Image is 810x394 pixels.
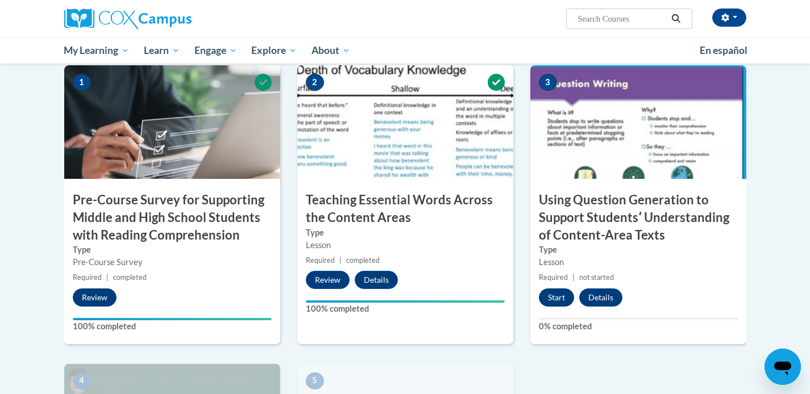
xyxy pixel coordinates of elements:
[306,300,505,303] div: Your progress
[579,288,622,307] button: Details
[712,9,746,27] button: Account Settings
[304,37,358,64] a: About
[306,303,505,315] label: 100% completed
[47,37,763,64] div: Main menu
[539,288,574,307] button: Start
[692,39,755,62] a: En español
[73,273,102,282] span: Required
[667,12,684,26] button: Search
[73,372,91,389] span: 4
[311,44,350,57] span: About
[194,44,237,57] span: Engage
[64,44,129,57] span: My Learning
[144,44,180,57] span: Learn
[765,349,801,385] iframe: Button to launch messaging window
[64,191,280,244] h3: Pre-Course Survey for Supporting Middle and High School Students with Reading Comprehension
[539,273,568,282] span: Required
[539,244,738,256] label: Type
[576,12,667,26] input: Search Courses
[306,239,505,252] div: Lesson
[700,44,747,56] span: En español
[306,271,350,289] button: Review
[306,227,505,239] label: Type
[73,318,272,320] div: Your progress
[64,65,280,179] img: Course Image
[297,65,513,179] img: Course Image
[539,320,738,333] label: 0% completed
[57,37,137,64] a: My Learning
[73,244,272,256] label: Type
[579,273,614,282] span: not started
[73,320,272,333] label: 100% completed
[355,271,398,289] button: Details
[297,191,513,227] h3: Teaching Essential Words Across the Content Areas
[306,74,324,91] span: 2
[64,9,280,29] a: Cox Campus
[136,37,187,64] a: Learn
[251,44,297,57] span: Explore
[244,37,304,64] a: Explore
[539,256,738,269] div: Lesson
[187,37,244,64] a: Engage
[73,74,91,91] span: 1
[113,273,147,282] span: completed
[539,74,557,91] span: 3
[73,288,117,307] button: Review
[106,273,109,282] span: |
[346,256,380,265] span: completed
[530,191,746,244] h3: Using Question Generation to Support Studentsʹ Understanding of Content-Area Texts
[64,9,192,29] img: Cox Campus
[572,273,575,282] span: |
[530,65,746,179] img: Course Image
[339,256,342,265] span: |
[306,256,335,265] span: Required
[73,256,272,269] div: Pre-Course Survey
[306,372,324,389] span: 5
